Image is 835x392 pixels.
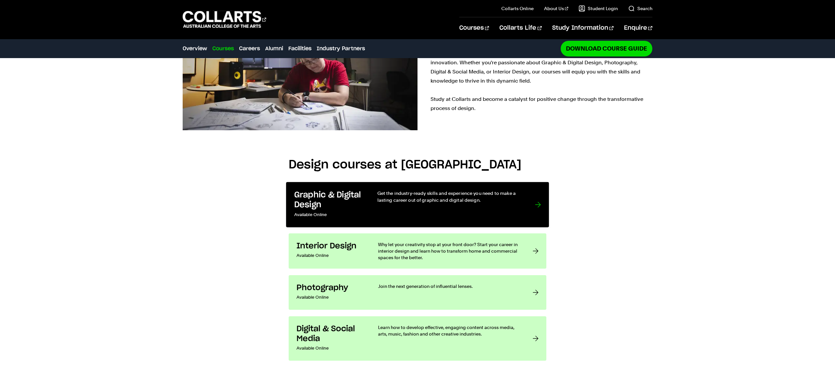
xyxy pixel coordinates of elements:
[288,45,311,53] a: Facilities
[239,45,260,53] a: Careers
[317,45,365,53] a: Industry Partners
[624,17,652,39] a: Enquire
[294,190,364,210] h3: Graphic & Digital Design
[289,316,546,361] a: Digital & Social Media Available Online Learn how to develop effective, engaging content across m...
[296,241,365,251] h3: Interior Design
[499,17,541,39] a: Collarts Life
[459,17,489,39] a: Courses
[296,283,365,293] h3: Photography
[378,241,520,261] p: Why let your creativity stop at your front door? Start your career in interior design and learn h...
[552,17,614,39] a: Study Information
[296,293,365,302] p: Available Online
[296,344,365,353] p: Available Online
[579,5,618,12] a: Student Login
[265,45,283,53] a: Alumni
[289,233,546,269] a: Interior Design Available Online Why let your creativity stop at your front door? Start your care...
[183,10,266,29] div: Go to homepage
[377,190,522,203] p: Get the industry-ready skills and experience you need to make a lasting career out of graphic and...
[628,5,652,12] a: Search
[296,324,365,344] h3: Digital & Social Media
[544,5,568,12] a: About Us
[286,182,549,227] a: Graphic & Digital Design Available Online Get the industry-ready skills and experience you need t...
[378,324,520,337] p: Learn how to develop effective, engaging content across media, arts, music, fashion and other cre...
[183,45,207,53] a: Overview
[212,45,234,53] a: Courses
[296,251,365,260] p: Available Online
[294,210,364,219] p: Available Online
[561,41,652,56] a: Download Course Guide
[501,5,534,12] a: Collarts Online
[378,283,520,290] p: Join the next generation of influential lenses.
[289,275,546,310] a: Photography Available Online Join the next generation of influential lenses.
[431,49,652,113] p: We recognise the transformative power of design in shaping experiences and driving innovation. Wh...
[289,158,546,172] h2: Design courses at [GEOGRAPHIC_DATA]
